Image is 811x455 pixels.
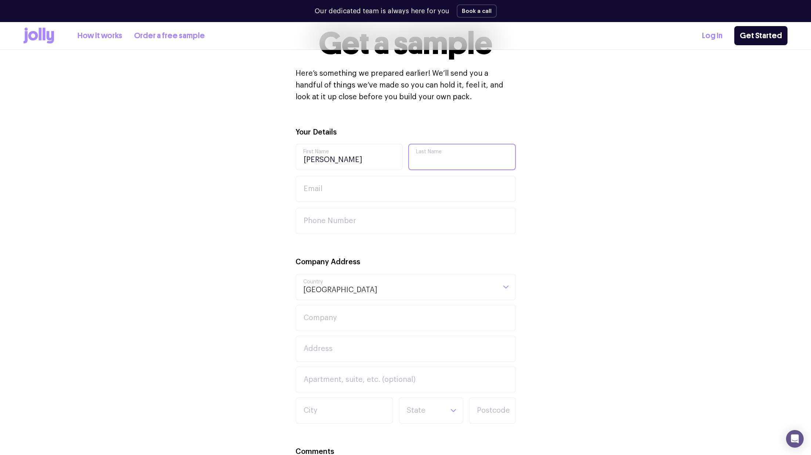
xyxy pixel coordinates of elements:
[319,28,492,59] h1: Get a sample
[77,30,122,42] a: How it works
[296,257,360,268] label: Company Address
[296,274,516,300] div: Search for option
[134,30,205,42] a: Order a free sample
[303,275,377,300] span: [GEOGRAPHIC_DATA]
[296,127,337,138] label: Your Details
[315,6,449,16] p: Our dedicated team is always here for you
[457,4,497,18] button: Book a call
[406,398,443,423] input: Search for option
[786,430,804,448] div: Open Intercom Messenger
[734,26,788,45] a: Get Started
[377,275,496,300] input: Search for option
[702,30,723,42] a: Log In
[296,68,516,103] p: Here’s something we prepared earlier! We’ll send you a handful of things we’ve made so you can ho...
[399,397,463,424] div: Search for option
